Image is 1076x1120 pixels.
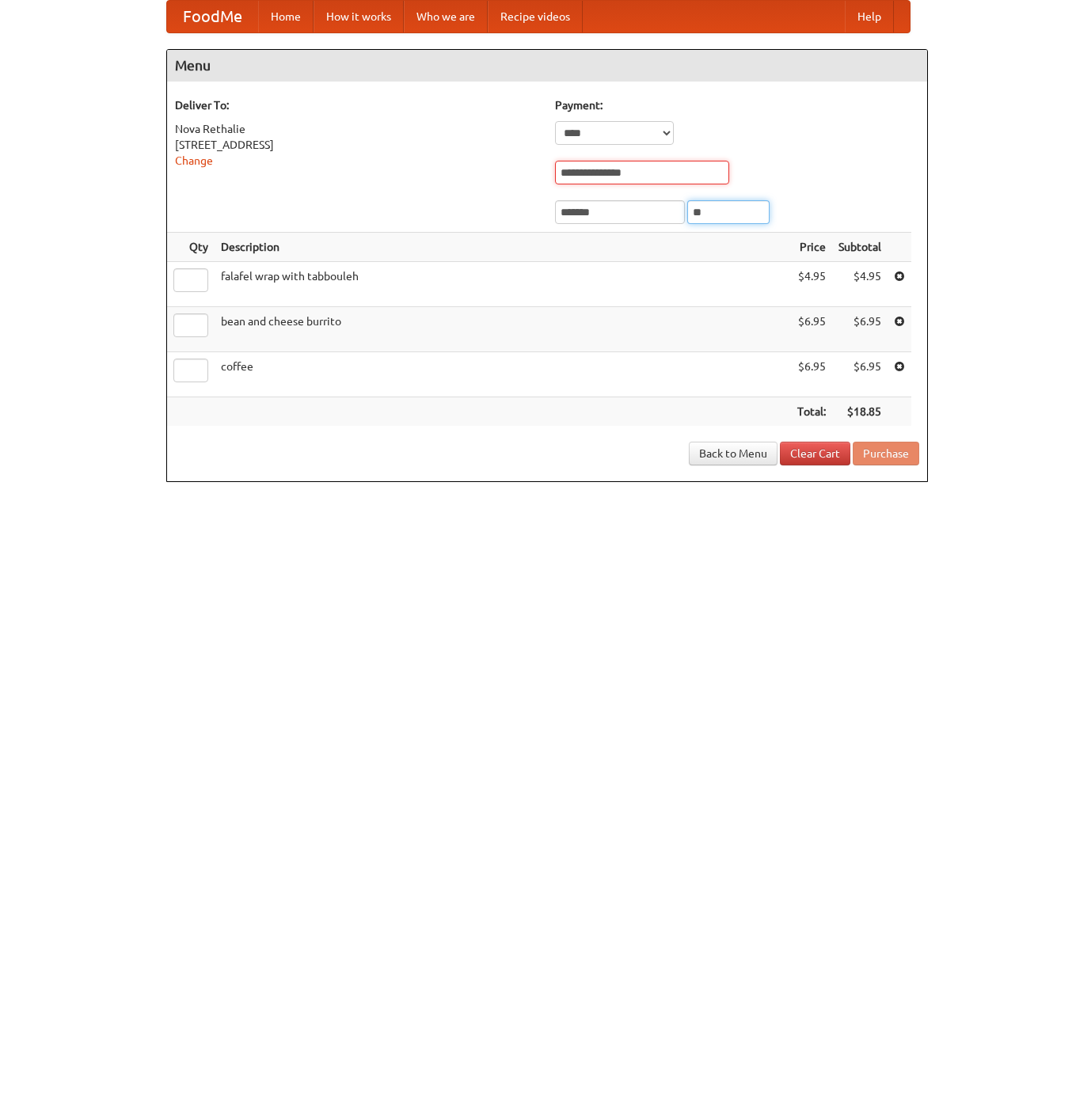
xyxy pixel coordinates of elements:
a: Back to Menu [689,442,778,465]
th: Price [791,233,832,262]
td: bean and cheese burrito [215,307,791,352]
button: Purchase [853,442,919,465]
td: $4.95 [832,262,888,307]
a: Recipe videos [488,1,583,32]
div: Nova Rethalie [175,121,539,137]
th: Total: [791,397,832,427]
th: Qty [167,233,215,262]
h4: Menu [167,50,927,82]
a: FoodMe [167,1,258,32]
a: How it works [314,1,404,32]
a: Change [175,154,213,167]
td: $4.95 [791,262,832,307]
th: $18.85 [832,397,888,427]
td: $6.95 [791,352,832,397]
td: $6.95 [832,307,888,352]
a: Who we are [404,1,488,32]
a: Clear Cart [780,442,850,465]
div: [STREET_ADDRESS] [175,137,539,153]
th: Description [215,233,791,262]
td: coffee [215,352,791,397]
a: Help [845,1,894,32]
th: Subtotal [832,233,888,262]
a: Home [258,1,314,32]
h5: Deliver To: [175,97,539,113]
td: $6.95 [791,307,832,352]
td: falafel wrap with tabbouleh [215,262,791,307]
h5: Payment: [555,97,919,113]
td: $6.95 [832,352,888,397]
